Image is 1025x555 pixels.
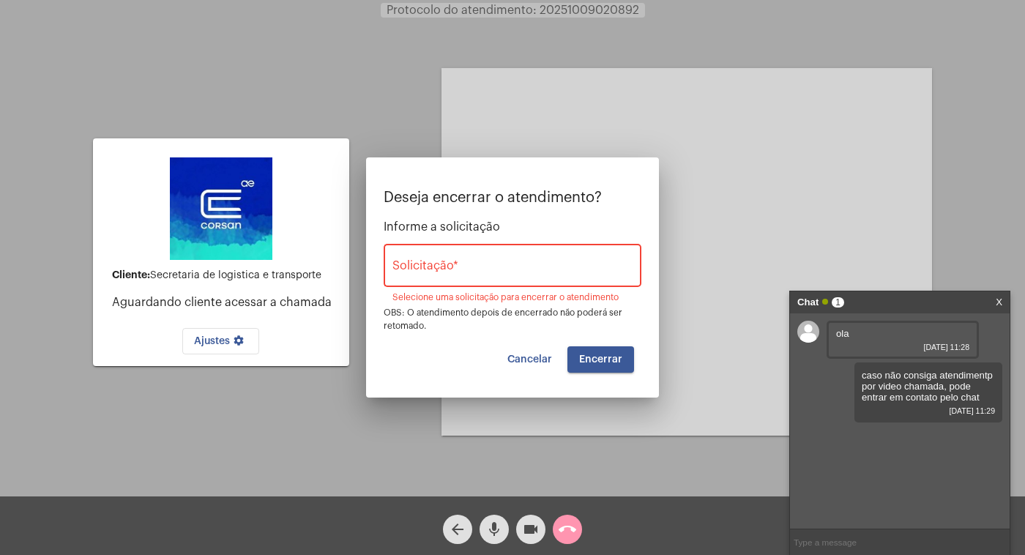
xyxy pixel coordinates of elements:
span: Encerrar [579,354,622,365]
span: OBS: O atendimento depois de encerrado não poderá ser retomado. [384,308,622,330]
input: Buscar solicitação [392,262,633,275]
mat-icon: videocam [522,521,540,538]
span: Online [822,299,828,305]
a: X [996,291,1002,313]
mat-icon: settings [230,335,247,352]
input: Type a message [790,529,1010,555]
span: Ajustes [194,336,247,346]
mat-error: Selecione uma solicitação para encerrar o atendimento [392,293,633,303]
mat-icon: mic [485,521,503,538]
mat-icon: call_end [559,521,576,538]
div: Secretaria de logistica e transporte [112,269,338,281]
button: Cancelar [496,346,564,373]
span: caso não consiga atendimentp por video chamada, pode entrar em contato pelo chat [862,370,993,403]
button: Encerrar [567,346,634,373]
p: Deseja encerrar o atendimento? [384,190,641,206]
span: Cancelar [507,354,552,365]
span: [DATE] 11:28 [836,343,969,351]
span: Protocolo do atendimento: 20251009020892 [387,4,639,16]
mat-icon: arrow_back [449,521,466,538]
span: ola [836,328,849,339]
strong: Cliente: [112,269,150,280]
span: [DATE] 11:29 [862,406,995,415]
span: 1 [832,297,844,308]
strong: Chat [797,291,819,313]
span: Informe a solicitação [384,220,641,234]
p: Aguardando cliente acessar a chamada [112,296,338,309]
img: d4669ae0-8c07-2337-4f67-34b0df7f5ae4.jpeg [170,157,272,260]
